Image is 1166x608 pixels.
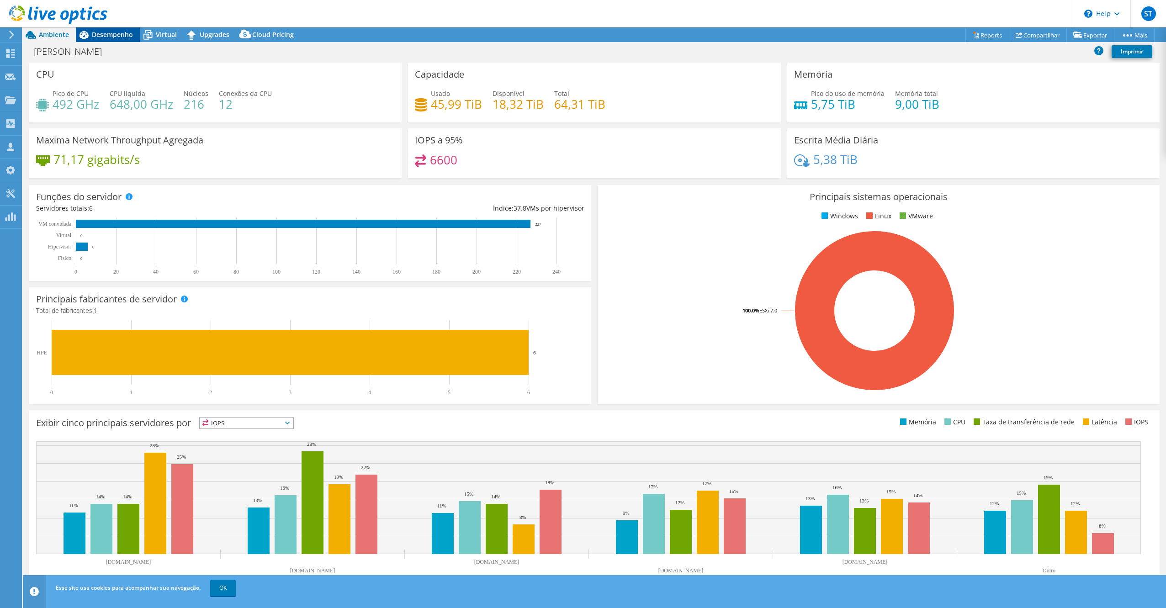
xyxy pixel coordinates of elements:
[94,306,97,315] span: 1
[53,154,140,164] h4: 71,17 gigabits/s
[334,474,343,480] text: 19%
[307,441,316,447] text: 28%
[184,99,208,109] h4: 216
[200,30,229,39] span: Upgrades
[604,192,1153,202] h3: Principais sistemas operacionais
[545,480,554,485] text: 18%
[437,503,446,508] text: 11%
[89,204,93,212] span: 6
[1066,28,1114,42] a: Exportar
[392,269,401,275] text: 160
[533,350,536,355] text: 6
[272,269,281,275] text: 100
[361,465,370,470] text: 22%
[843,559,888,565] text: [DOMAIN_NAME]
[493,99,544,109] h4: 18,32 TiB
[729,488,738,494] text: 15%
[36,306,584,316] h4: Total de fabricantes:
[53,89,89,98] span: Pico de CPU
[193,269,199,275] text: 60
[1123,417,1148,427] li: IOPS
[864,211,891,221] li: Linux
[623,510,630,516] text: 9%
[702,481,711,486] text: 17%
[819,211,858,221] li: Windows
[74,269,77,275] text: 0
[219,89,272,98] span: Conexões da CPU
[177,454,186,460] text: 25%
[184,89,208,98] span: Núcleos
[813,154,858,164] h4: 5,38 TiB
[971,417,1075,427] li: Taxa de transferência de rede
[253,497,262,503] text: 13%
[1112,45,1152,58] a: Imprimir
[965,28,1009,42] a: Reports
[1017,490,1026,496] text: 15%
[430,155,457,165] h4: 6600
[648,484,657,489] text: 17%
[130,389,132,396] text: 1
[156,30,177,39] span: Virtual
[92,245,95,249] text: 6
[123,494,132,499] text: 14%
[895,99,939,109] h4: 9,00 TiB
[39,30,69,39] span: Ambiente
[811,99,885,109] h4: 5,75 TiB
[675,500,684,505] text: 12%
[448,389,450,396] text: 5
[110,89,145,98] span: CPU líquida
[53,99,99,109] h4: 492 GHz
[37,349,47,356] text: HPE
[252,30,294,39] span: Cloud Pricing
[658,567,704,574] text: [DOMAIN_NAME]
[898,417,936,427] li: Memória
[36,135,203,145] h3: Maxima Network Throughput Agregada
[913,492,922,498] text: 14%
[832,485,842,490] text: 16%
[80,256,83,261] text: 0
[36,69,54,79] h3: CPU
[200,418,293,428] span: IOPS
[96,494,105,499] text: 14%
[1141,6,1156,21] span: ST
[493,89,525,98] span: Disponível
[48,243,71,250] text: Hipervisor
[942,417,965,427] li: CPU
[759,307,777,314] tspan: ESXi 7.0
[1009,28,1067,42] a: Compartilhar
[897,211,933,221] li: VMware
[491,494,500,499] text: 14%
[153,269,159,275] text: 40
[36,294,177,304] h3: Principais fabricantes de servidor
[1084,10,1092,18] svg: \n
[80,233,83,238] text: 0
[38,221,71,227] text: VM convidada
[210,580,236,596] a: OK
[106,559,151,565] text: [DOMAIN_NAME]
[1043,567,1055,574] text: Outro
[472,269,481,275] text: 200
[312,269,320,275] text: 120
[368,389,371,396] text: 4
[806,496,815,501] text: 13%
[432,269,440,275] text: 180
[794,135,878,145] h3: Escrita Média Diária
[527,389,530,396] text: 6
[1044,475,1053,480] text: 19%
[742,307,759,314] tspan: 100.0%
[415,69,464,79] h3: Capacidade
[464,491,473,497] text: 15%
[56,232,72,238] text: Virtual
[519,514,526,520] text: 8%
[92,30,133,39] span: Desempenho
[56,584,201,592] span: Esse site usa cookies para acompanhar sua navegação.
[150,443,159,448] text: 28%
[895,89,938,98] span: Memória total
[30,47,116,57] h1: [PERSON_NAME]
[859,498,869,503] text: 13%
[535,222,541,227] text: 227
[415,135,463,145] h3: IOPS a 95%
[50,389,53,396] text: 0
[110,99,173,109] h4: 648,00 GHz
[554,89,569,98] span: Total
